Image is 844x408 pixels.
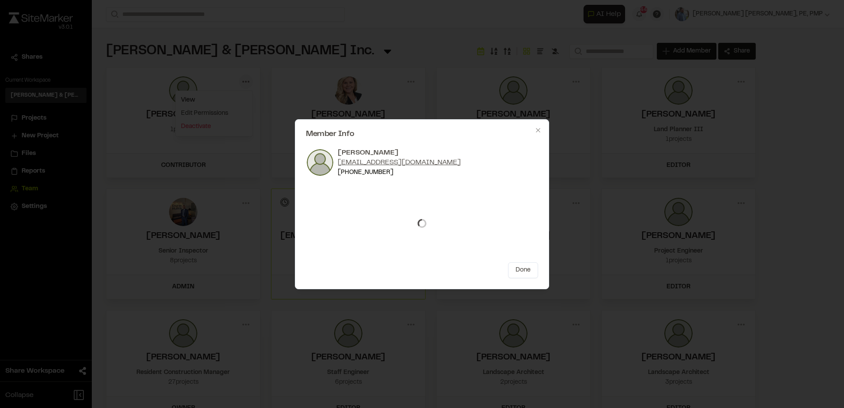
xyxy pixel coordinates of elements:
[306,130,538,138] h2: Member Info
[508,262,538,278] button: Done
[338,159,461,166] a: [EMAIL_ADDRESS][DOMAIN_NAME]
[338,148,461,158] div: [PERSON_NAME]
[306,148,334,177] img: photo
[338,170,393,175] a: [PHONE_NUMBER]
